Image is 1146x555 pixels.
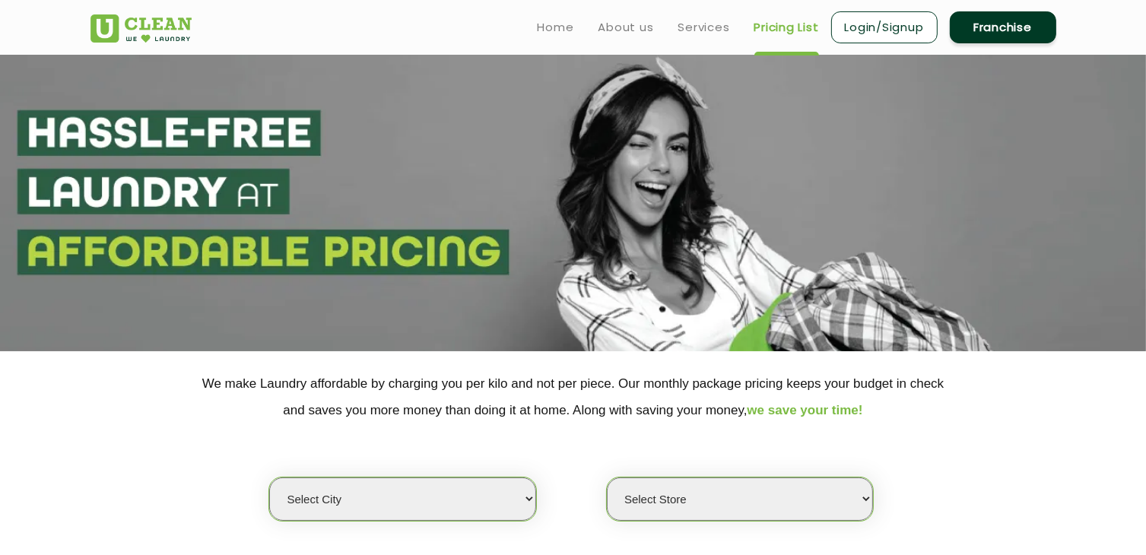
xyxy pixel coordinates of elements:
span: we save your time! [748,403,863,417]
a: About us [598,18,654,36]
p: We make Laundry affordable by charging you per kilo and not per piece. Our monthly package pricin... [90,370,1056,423]
img: UClean Laundry and Dry Cleaning [90,14,192,43]
a: Home [538,18,574,36]
a: Login/Signup [831,11,938,43]
a: Services [678,18,730,36]
a: Pricing List [754,18,819,36]
a: Franchise [950,11,1056,43]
